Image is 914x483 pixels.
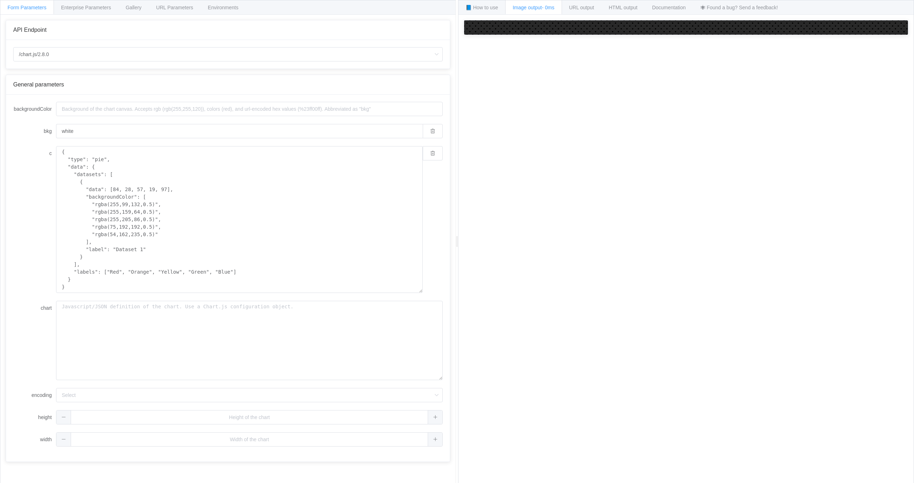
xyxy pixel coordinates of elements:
[208,5,238,10] span: Environments
[56,124,423,138] input: Background of the chart canvas. Accepts rgb (rgb(255,255,120)), colors (red), and url-encoded hex...
[13,47,443,61] input: Select
[13,81,64,88] span: General parameters
[13,124,56,138] label: bkg
[61,5,111,10] span: Enterprise Parameters
[700,5,778,10] span: 🕷 Found a bug? Send a feedback!
[13,388,56,402] label: encoding
[13,301,56,315] label: chart
[56,102,443,116] input: Background of the chart canvas. Accepts rgb (rgb(255,255,120)), colors (red), and url-encoded hex...
[13,146,56,160] label: c
[56,388,443,402] input: Select
[466,5,498,10] span: 📘 How to use
[13,27,46,33] span: API Endpoint
[56,432,443,447] input: Width of the chart
[542,5,554,10] span: - 0ms
[7,5,46,10] span: Form Parameters
[609,5,637,10] span: HTML output
[13,410,56,424] label: height
[126,5,141,10] span: Gallery
[56,410,443,424] input: Height of the chart
[156,5,193,10] span: URL Parameters
[652,5,685,10] span: Documentation
[569,5,594,10] span: URL output
[13,432,56,447] label: width
[513,5,554,10] span: Image output
[13,102,56,116] label: backgroundColor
